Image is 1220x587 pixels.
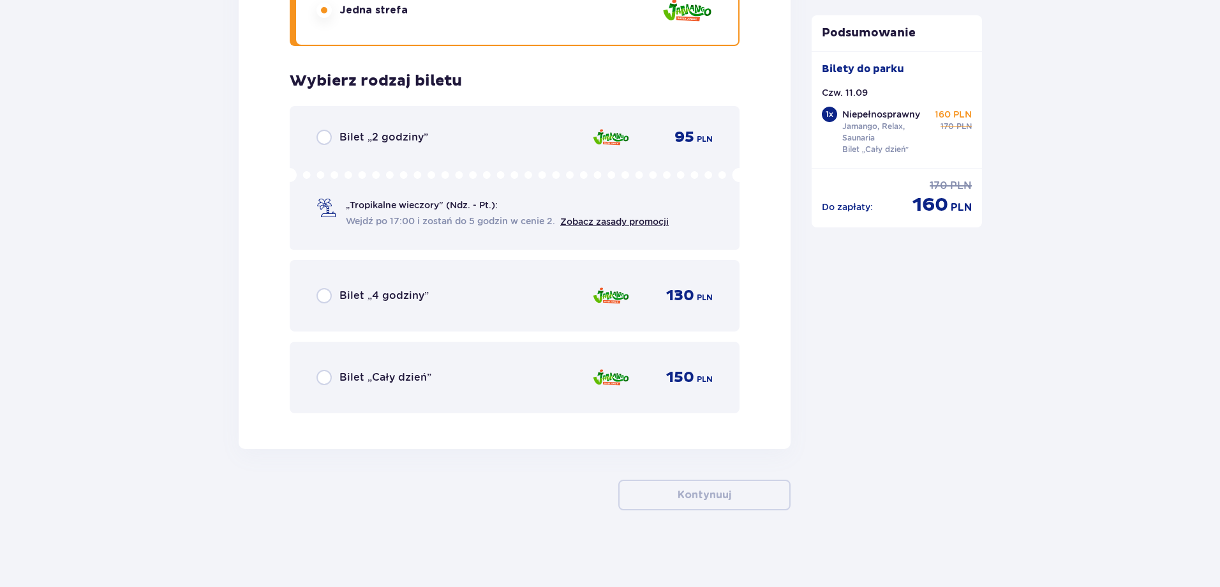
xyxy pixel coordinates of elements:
p: Bilet „Cały dzień” [339,370,431,385]
p: Bilet „Cały dzień” [842,144,909,155]
p: PLN [697,292,713,303]
p: Czw. 11.09 [822,86,868,99]
img: zone logo [592,124,630,151]
a: Zobacz zasady promocji [560,217,669,227]
p: „Tropikalne wieczory" (Ndz. - Pt.): [346,199,498,211]
p: 160 [912,193,948,217]
p: 170 [930,179,948,193]
p: Jamango, Relax, Saunaria [842,121,930,144]
button: Kontynuuj [618,480,791,510]
p: Jedna strefa [339,3,408,17]
p: 95 [674,128,694,147]
p: Niepełnosprawny [842,108,920,121]
p: PLN [697,374,713,385]
p: 130 [666,286,694,305]
p: PLN [697,133,713,145]
p: Kontynuuj [678,488,731,502]
span: Wejdź po 17:00 i zostań do 5 godzin w cenie 2. [346,215,555,227]
p: PLN [950,179,972,193]
p: Wybierz rodzaj biletu [290,72,462,91]
p: 150 [666,368,694,387]
p: 160 PLN [935,108,972,121]
img: zone logo [592,282,630,309]
p: PLN [951,201,972,215]
p: Podsumowanie [812,26,983,41]
p: Bilet „4 godziny” [339,289,429,303]
p: 170 [941,121,954,132]
div: 1 x [822,107,837,122]
p: PLN [956,121,972,132]
p: Bilety do parku [822,62,904,76]
p: Do zapłaty : [822,201,873,213]
p: Bilet „2 godziny” [339,130,428,144]
img: zone logo [592,364,630,391]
